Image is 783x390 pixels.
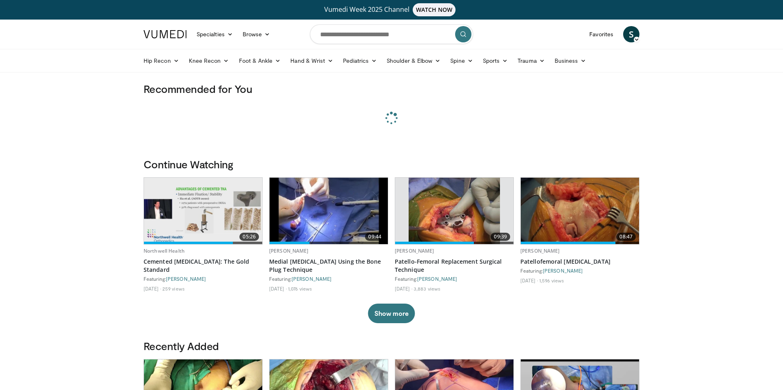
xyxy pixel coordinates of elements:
[584,26,618,42] a: Favorites
[269,258,388,274] a: Medial [MEDICAL_DATA] Using the Bone Plug Technique
[288,285,312,292] li: 1,076 views
[521,178,639,244] a: 08:47
[368,304,415,323] button: Show more
[520,247,560,254] a: [PERSON_NAME]
[269,285,287,292] li: [DATE]
[144,30,187,38] img: VuMedi Logo
[520,258,639,266] a: Patellofemoral [MEDICAL_DATA]
[543,268,583,273] a: [PERSON_NAME]
[144,82,639,95] h3: Recommended for You
[413,3,456,16] span: WATCH NOW
[539,277,564,284] li: 1,596 views
[144,247,185,254] a: Northwell Health
[144,275,263,282] div: Featuring:
[234,53,286,69] a: Foot & Ankle
[395,247,434,254] a: [PERSON_NAME]
[521,178,639,244] img: e21bbc70-b437-42a4-b1d7-0bc2b7d66fbc.620x360_q85_upscale.jpg
[166,276,206,282] a: [PERSON_NAME]
[417,276,457,282] a: [PERSON_NAME]
[144,178,262,244] img: ad6c7773-47cd-45da-a3eb-117815db2e8b.620x360_q85_upscale.jpg
[338,53,382,69] a: Pediatrics
[239,233,259,241] span: 05:26
[382,53,445,69] a: Shoulder & Elbow
[139,53,184,69] a: Hip Recon
[162,285,185,292] li: 259 views
[144,158,639,171] h3: Continue Watching
[144,285,161,292] li: [DATE]
[550,53,591,69] a: Business
[145,3,638,16] a: Vumedi Week 2025 ChannelWATCH NOW
[144,258,263,274] a: Cemented [MEDICAL_DATA]: The Gold Standard
[270,178,388,244] a: 09:44
[292,276,332,282] a: [PERSON_NAME]
[395,275,514,282] div: Featuring:
[491,233,510,241] span: 09:39
[270,178,388,244] img: f82f63be-0b37-475b-97b6-d05aee0b6f1c.620x360_q85_upscale.jpg
[269,275,388,282] div: Featuring:
[285,53,338,69] a: Hand & Wrist
[520,277,538,284] li: [DATE]
[395,258,514,274] a: Patello-Femoral Replacement Surgical Technique
[310,24,473,44] input: Search topics, interventions
[616,233,636,241] span: 08:47
[395,285,412,292] li: [DATE]
[395,178,513,244] a: 09:39
[478,53,513,69] a: Sports
[238,26,275,42] a: Browse
[365,233,385,241] span: 09:44
[445,53,478,69] a: Spine
[520,267,639,274] div: Featuring:
[192,26,238,42] a: Specialties
[144,339,639,353] h3: Recently Added
[623,26,639,42] a: S
[269,247,309,254] a: [PERSON_NAME]
[414,285,440,292] li: 3,883 views
[184,53,234,69] a: Knee Recon
[144,178,262,244] a: 05:26
[513,53,550,69] a: Trauma
[409,178,500,244] img: 39cada20-ad30-4abf-8b08-f8f25c389fe7.620x360_q85_upscale.jpg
